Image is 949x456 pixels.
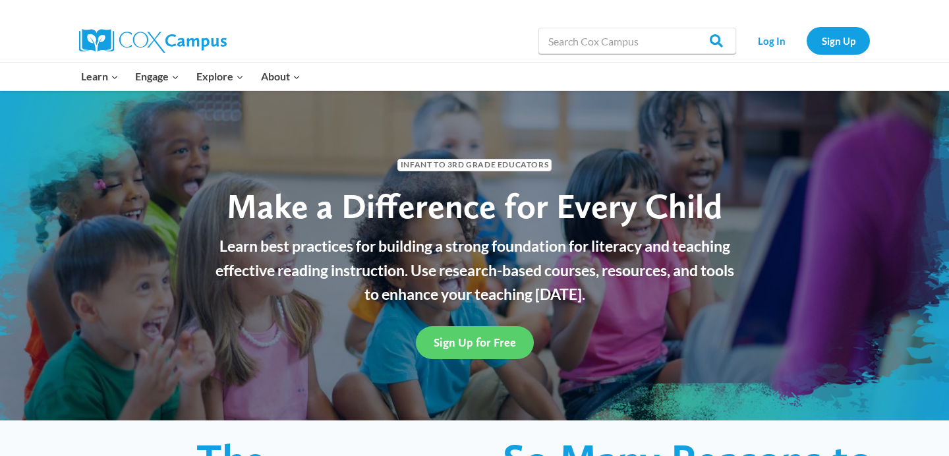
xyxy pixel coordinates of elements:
span: Infant to 3rd Grade Educators [397,159,552,171]
a: Log In [743,27,800,54]
nav: Secondary Navigation [743,27,870,54]
a: Sign Up for Free [416,326,534,358]
p: Learn best practices for building a strong foundation for literacy and teaching effective reading... [208,234,741,306]
input: Search Cox Campus [538,28,736,54]
img: Cox Campus [79,29,227,53]
span: Sign Up for Free [434,335,516,349]
span: Engage [135,68,179,85]
span: Learn [81,68,119,85]
span: Explore [196,68,244,85]
a: Sign Up [807,27,870,54]
span: About [261,68,301,85]
nav: Primary Navigation [72,63,308,90]
span: Make a Difference for Every Child [227,185,722,227]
